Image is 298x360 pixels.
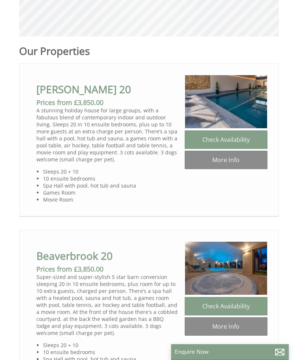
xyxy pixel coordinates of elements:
img: Churchill_20_somerset_sleeps20_spa1_pool_spa_bbq_family_celebration_.content.original.jpg [185,75,267,129]
img: beaverbrook20-somerset-holiday-home-accomodation-sleeps-sleeping-28.original.jpg [185,241,267,295]
li: 10 ensuite bedrooms [43,349,178,356]
li: Spa Hall with pool, hot tub and sauna [43,182,178,189]
a: [PERSON_NAME] 20 [36,82,131,96]
a: More Info [185,317,267,336]
p: A stunning holiday house for large groups, with a fabulous blend of contemporary indoor and outdo... [36,107,179,163]
li: Movie Room [43,196,178,203]
h3: Prices from £3,850.00 [36,98,179,107]
li: Games Room [43,189,178,196]
a: More Info [185,151,267,169]
h3: Prices from £3,850.00 [36,265,179,273]
li: Sleeps 20 + 10 [43,342,178,349]
a: Check Availability [185,130,267,149]
a: Check Availability [185,297,267,315]
li: Sleeps 20 + 10 [43,168,178,175]
li: 10 ensuite bedrooms [43,175,178,182]
h1: Our Properties [19,44,162,58]
p: Super-sized and super-stylish 5 star barn conversion sleeping 20 in 10 ensuite bedrooms, plus roo... [36,273,179,336]
p: Enquire Now [175,348,285,356]
a: Beaverbrook 20 [36,249,113,263]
